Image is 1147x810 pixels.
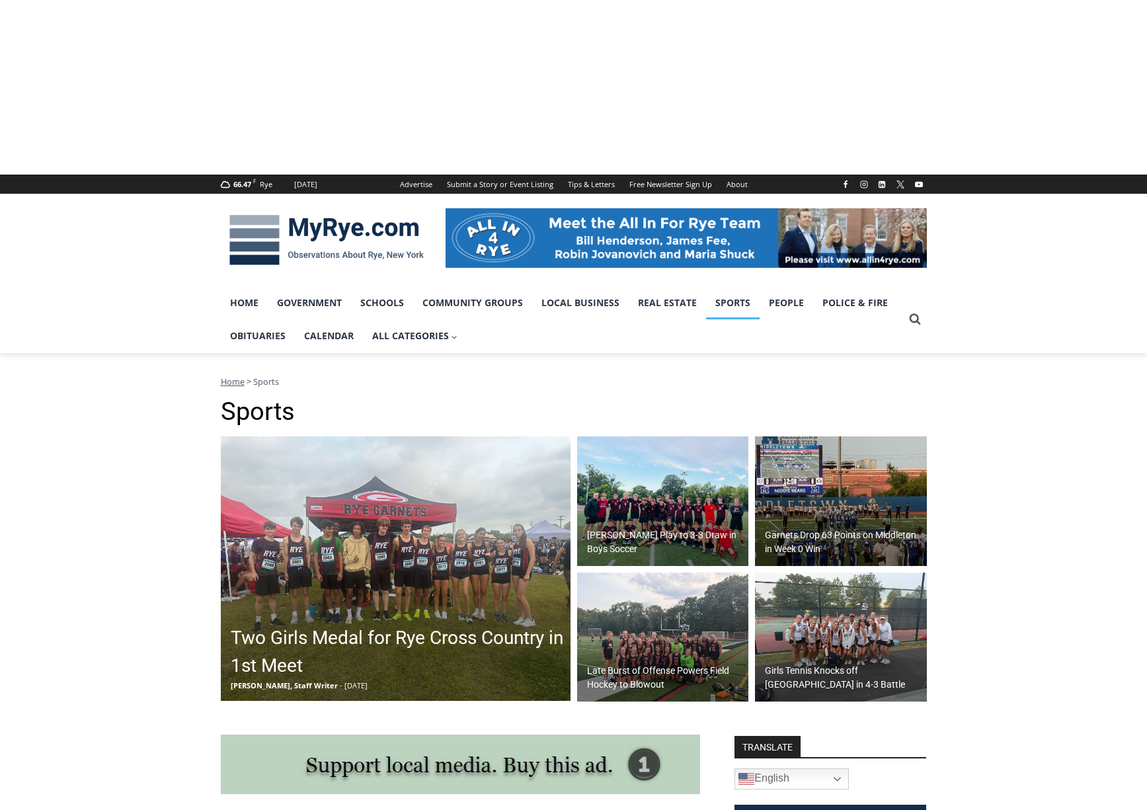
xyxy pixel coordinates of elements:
a: Advertise [393,175,440,194]
a: All Categories [363,319,467,352]
strong: TRANSLATE [734,736,801,757]
button: View Search Form [903,307,927,331]
nav: Primary Navigation [221,286,903,353]
span: F [253,177,256,184]
img: (PHOTO: Rye and Middletown walking to midfield before their Week 0 game on Friday, September 5, 2... [755,436,927,566]
nav: Breadcrumbs [221,375,927,388]
a: Schools [351,286,413,319]
span: > [247,376,251,387]
a: Late Burst of Offense Powers Field Hockey to Blowout [577,573,749,702]
a: Tips & Letters [561,175,622,194]
a: Home [221,376,245,387]
img: (PHOTO: The 2025 Rye Boys Varsity Soccer team. Contributed.) [577,436,749,566]
img: en [738,771,754,787]
a: YouTube [911,177,927,192]
img: support local media, buy this ad [221,735,700,794]
nav: Secondary Navigation [393,175,755,194]
a: Girls Tennis Knocks off [GEOGRAPHIC_DATA] in 4-3 Battle [755,573,927,702]
a: Government [268,286,351,319]
a: Two Girls Medal for Rye Cross Country in 1st Meet [PERSON_NAME], Staff Writer - [DATE] [221,436,571,701]
div: Rye [260,179,272,190]
h2: Two Girls Medal for Rye Cross Country in 1st Meet [231,624,567,680]
a: People [760,286,813,319]
a: Linkedin [874,177,890,192]
span: All Categories [372,329,458,343]
a: Sports [706,286,760,319]
a: Garnets Drop 63 Points on Middleton in Week 0 Win [755,436,927,566]
a: Instagram [856,177,872,192]
span: - [340,680,342,690]
a: English [734,768,849,790]
img: MyRye.com [221,206,432,274]
span: [PERSON_NAME], Staff Writer [231,680,338,690]
img: (PHOTO: The Rye Girls Tennis team claimed a 4-3 victory over Mamaroneck on Friday, September 5, 2... [755,573,927,702]
img: All in for Rye [446,208,927,268]
a: Obituaries [221,319,295,352]
a: Submit a Story or Event Listing [440,175,561,194]
a: Local Business [532,286,629,319]
a: Real Estate [629,286,706,319]
a: About [719,175,755,194]
a: Facebook [838,177,853,192]
h2: [PERSON_NAME] Play to 3-3 Draw in Boys Soccer [587,528,746,556]
h2: Girls Tennis Knocks off [GEOGRAPHIC_DATA] in 4-3 Battle [765,664,924,692]
h1: Sports [221,397,927,427]
a: [PERSON_NAME] Play to 3-3 Draw in Boys Soccer [577,436,749,566]
a: Free Newsletter Sign Up [622,175,719,194]
div: [DATE] [294,179,317,190]
h2: Late Burst of Offense Powers Field Hockey to Blowout [587,664,746,692]
a: Calendar [295,319,363,352]
img: (PHOTO: The 2025 Rye Varsity Field Hockey team after their win vs Ursuline on Friday, September 5... [577,573,749,702]
span: 66.47 [233,179,251,189]
a: Home [221,286,268,319]
a: Police & Fire [813,286,897,319]
img: (PHOTO: The Rye Varsity Cross Country team after their first meet on Saturday, September 6, 2025.... [221,436,571,701]
a: X [892,177,908,192]
span: [DATE] [344,680,368,690]
a: Community Groups [413,286,532,319]
h2: Garnets Drop 63 Points on Middleton in Week 0 Win [765,528,924,556]
span: Sports [253,376,279,387]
